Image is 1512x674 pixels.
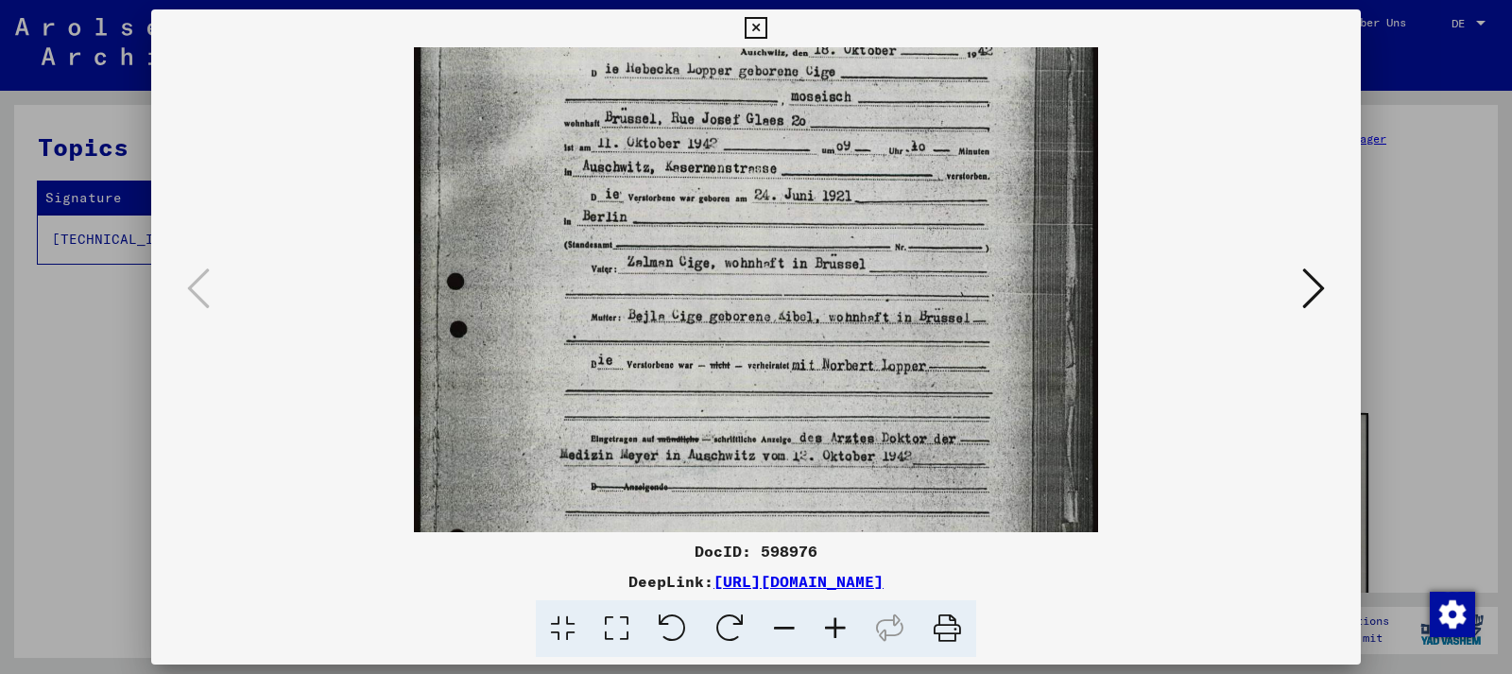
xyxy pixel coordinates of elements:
div: DeepLink: [151,570,1361,593]
div: Zustimmung ändern [1429,591,1474,636]
div: DocID: 598976 [151,540,1361,562]
img: Zustimmung ändern [1430,592,1475,637]
a: [URL][DOMAIN_NAME] [713,572,884,591]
